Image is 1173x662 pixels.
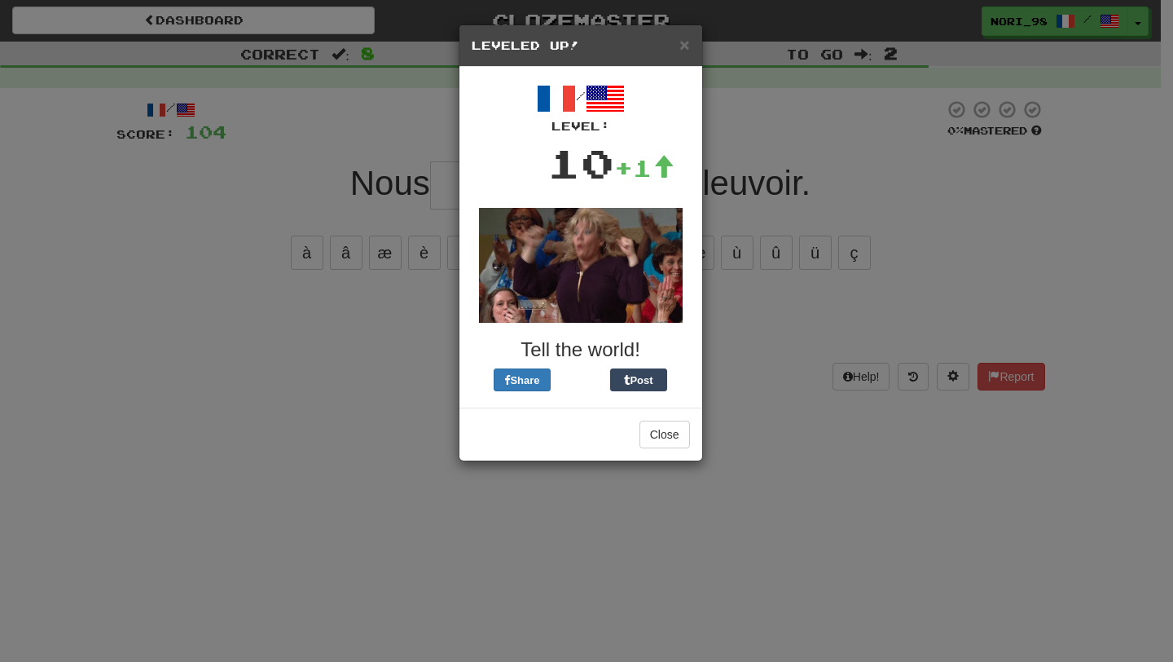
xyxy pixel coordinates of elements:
span: × [679,35,689,54]
div: Level: [472,118,690,135]
button: Share [494,369,551,391]
h3: Tell the world! [472,339,690,360]
iframe: X Post Button [551,369,610,391]
button: Close [639,421,690,448]
h5: Leveled Up! [472,38,690,54]
div: 10 [547,135,614,192]
button: Post [610,369,667,391]
button: Close [679,36,689,53]
div: +1 [614,152,674,184]
div: / [472,79,690,135]
img: happy-lady-c767e5519d6a7a6d241e17537db74d2b6302dbbc2957d4f543dfdf5f6f88f9b5.gif [479,208,683,323]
